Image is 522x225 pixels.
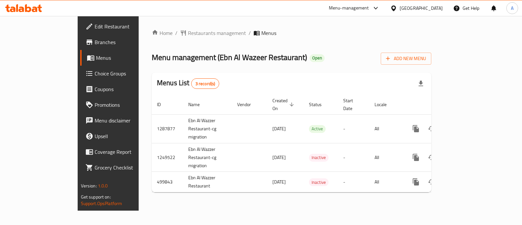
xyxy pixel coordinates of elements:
[95,164,160,171] span: Grocery Checklist
[309,125,326,133] span: Active
[424,174,439,190] button: Change Status
[343,97,361,112] span: Start Date
[95,70,160,77] span: Choice Groups
[309,154,329,161] span: Inactive
[183,143,232,172] td: Ebn Al Wazzer Restaurant-cg migration
[80,144,165,160] a: Coverage Report
[80,34,165,50] a: Branches
[369,114,403,143] td: All
[408,150,424,165] button: more
[310,54,325,62] div: Open
[272,124,286,133] span: [DATE]
[369,172,403,192] td: All
[157,78,219,89] h2: Menus List
[81,199,122,208] a: Support.OpsPlatform
[400,5,443,12] div: [GEOGRAPHIC_DATA]
[338,143,369,172] td: -
[183,172,232,192] td: Ebn Al Wazzer Restaurant
[310,55,325,61] span: Open
[188,101,208,108] span: Name
[424,121,439,137] button: Change Status
[80,160,165,175] a: Grocery Checklist
[413,76,429,91] div: Export file
[309,179,329,186] span: Inactive
[152,114,183,143] td: 1287877
[98,182,108,190] span: 1.0.0
[80,97,165,113] a: Promotions
[95,132,160,140] span: Upsell
[261,29,276,37] span: Menus
[152,143,183,172] td: 1249522
[309,125,326,133] div: Active
[424,150,439,165] button: Change Status
[188,29,246,37] span: Restaurants management
[191,78,220,89] div: Total records count
[237,101,259,108] span: Vendor
[80,66,165,81] a: Choice Groups
[95,148,160,156] span: Coverage Report
[152,29,431,37] nav: breadcrumb
[95,85,160,93] span: Coupons
[95,101,160,109] span: Promotions
[408,121,424,137] button: more
[175,29,177,37] li: /
[81,193,111,201] span: Get support on:
[152,50,307,65] span: Menu management ( Ebn Al Wazeer Restaurant )
[152,172,183,192] td: 499843
[80,50,165,66] a: Menus
[81,182,97,190] span: Version:
[80,113,165,128] a: Menu disclaimer
[180,29,246,37] a: Restaurants management
[249,29,251,37] li: /
[403,95,476,115] th: Actions
[183,114,232,143] td: Ebn Al Wazzer Restaurant-cg migration
[375,101,395,108] span: Locale
[95,38,160,46] span: Branches
[309,101,330,108] span: Status
[192,81,219,87] span: 3 record(s)
[80,81,165,97] a: Coupons
[386,55,426,63] span: Add New Menu
[80,19,165,34] a: Edit Restaurant
[272,153,286,162] span: [DATE]
[329,4,369,12] div: Menu-management
[272,178,286,186] span: [DATE]
[338,114,369,143] td: -
[369,143,403,172] td: All
[381,53,431,65] button: Add New Menu
[408,174,424,190] button: more
[157,101,169,108] span: ID
[95,117,160,124] span: Menu disclaimer
[96,54,160,62] span: Menus
[80,128,165,144] a: Upsell
[272,97,296,112] span: Created On
[95,23,160,30] span: Edit Restaurant
[511,5,514,12] span: A
[338,172,369,192] td: -
[152,95,476,193] table: enhanced table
